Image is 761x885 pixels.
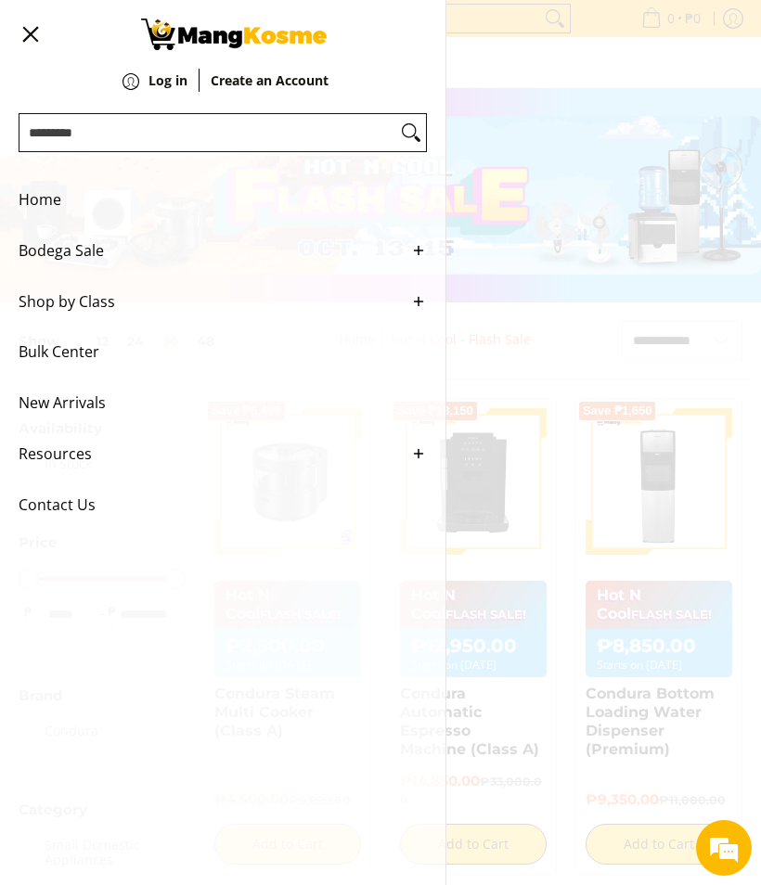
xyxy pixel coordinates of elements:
[108,234,256,421] span: We're online!
[148,74,187,115] a: Log in
[19,174,399,225] span: Home
[19,429,427,480] a: Resources
[19,378,427,429] a: New Arrivals
[19,174,427,225] a: Home
[396,114,426,151] button: Search
[97,104,312,128] div: Chat with us now
[19,276,399,327] span: Shop by Class
[19,429,399,480] span: Resources
[304,9,349,54] div: Minimize live chat window
[19,225,427,276] a: Bodega Sale
[19,327,399,378] span: Bulk Center
[19,378,399,429] span: New Arrivals
[141,19,327,50] img: DEALS GALORE: END OF MONTH MEGA BRAND FLASH SALE: CARRIER l Mang Kosme
[211,71,329,89] strong: Create an Account
[9,507,354,571] textarea: Type your message and hit 'Enter'
[19,480,427,531] a: Contact Us
[148,71,187,89] strong: Log in
[19,327,427,378] a: Bulk Center
[19,276,427,327] a: Shop by Class
[19,225,399,276] span: Bodega Sale
[211,74,329,115] a: Create an Account
[19,480,399,531] span: Contact Us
